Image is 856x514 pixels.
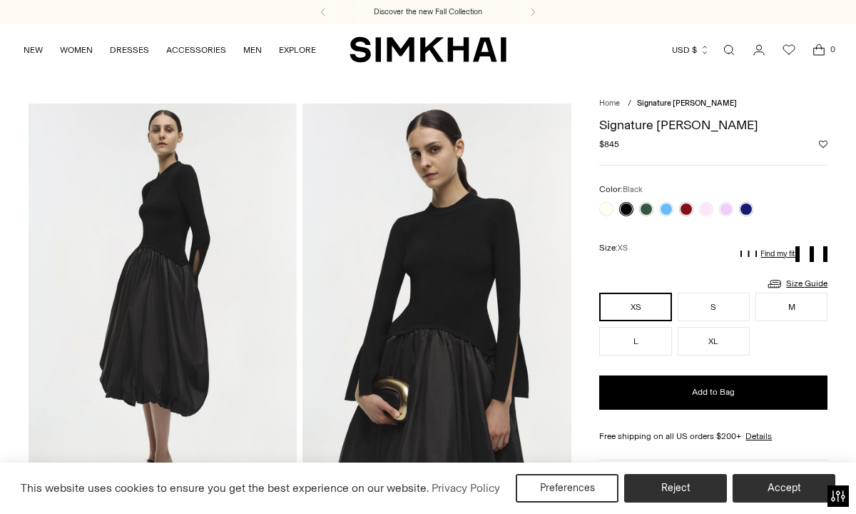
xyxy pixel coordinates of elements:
button: Preferences [516,474,618,503]
img: Signature Kenlie Dress [29,104,297,507]
label: Color: [599,183,643,196]
a: Size Guide [766,275,827,293]
span: Black [623,185,643,194]
a: ACCESSORIES [166,34,226,66]
div: / [628,98,631,110]
span: 0 [826,43,839,56]
button: M [755,293,827,321]
a: Details [745,430,772,443]
button: USD $ [672,34,710,66]
span: XS [618,243,628,253]
iframe: Sign Up via Text for Offers [11,460,143,503]
a: MEN [243,34,262,66]
span: Add to Bag [692,386,735,398]
button: L [599,327,671,356]
div: Free shipping on all US orders $200+ [599,430,827,443]
button: XL [678,327,750,356]
a: NEW [24,34,43,66]
span: $845 [599,138,619,151]
a: Privacy Policy (opens in a new tab) [429,478,502,499]
button: Add to Wishlist [819,140,827,148]
button: S [678,293,750,321]
a: EXPLORE [279,34,316,66]
a: Go to the account page [745,36,773,64]
span: Signature [PERSON_NAME] [637,99,737,108]
label: Size: [599,241,628,255]
button: Add to Bag [599,376,827,410]
nav: breadcrumbs [599,98,827,110]
a: SIMKHAI [350,36,506,64]
a: Home [599,99,620,108]
a: Discover the new Fall Collection [374,6,482,18]
button: Accept [733,474,835,503]
a: DRESSES [110,34,149,66]
a: Wishlist [775,36,803,64]
h1: Signature [PERSON_NAME] [599,119,827,131]
img: Signature Kenlie Dress [302,104,571,507]
button: XS [599,293,671,321]
a: WOMEN [60,34,93,66]
a: Open cart modal [805,36,833,64]
span: This website uses cookies to ensure you get the best experience on our website. [21,481,429,495]
a: Open search modal [715,36,743,64]
button: Reject [624,474,727,503]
